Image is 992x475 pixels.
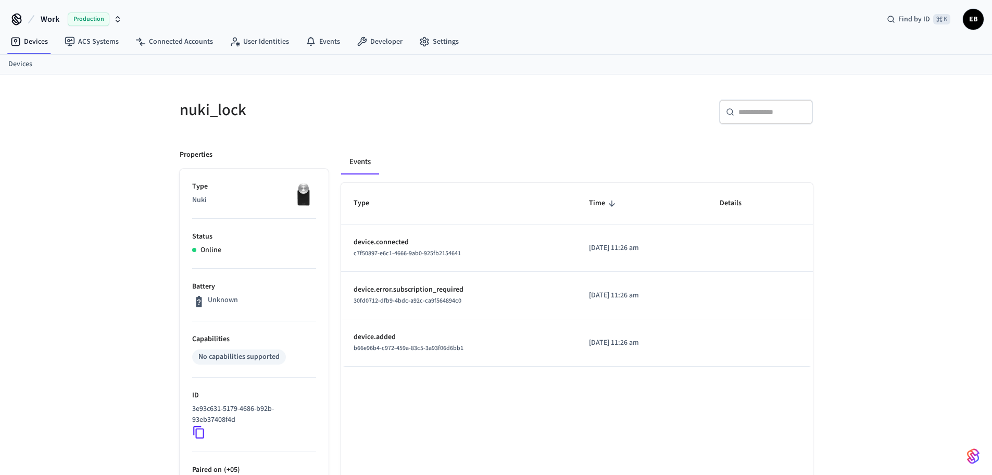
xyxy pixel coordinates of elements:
[411,32,467,51] a: Settings
[589,337,695,348] p: [DATE] 11:26 am
[68,12,109,26] span: Production
[354,195,383,211] span: Type
[720,195,755,211] span: Details
[192,195,316,206] p: Nuki
[589,243,695,254] p: [DATE] 11:26 am
[192,404,312,426] p: 3e93c631-5179-4686-b92b-93eb37408f4d
[878,10,959,29] div: Find by ID⌘ K
[192,334,316,345] p: Capabilities
[354,237,564,248] p: device.connected
[180,149,212,160] p: Properties
[2,32,56,51] a: Devices
[192,281,316,292] p: Battery
[221,32,297,51] a: User Identities
[898,14,930,24] span: Find by ID
[348,32,411,51] a: Developer
[192,181,316,192] p: Type
[589,195,619,211] span: Time
[200,245,221,256] p: Online
[41,13,59,26] span: Work
[198,352,280,362] div: No capabilities supported
[354,296,461,305] span: 30fd0712-dfb9-4bdc-a92c-ca9f564894c0
[963,9,984,30] button: ЕВ
[341,183,813,367] table: sticky table
[589,290,695,301] p: [DATE] 11:26 am
[967,448,980,465] img: SeamLogoGradient.69752ec5.svg
[297,32,348,51] a: Events
[354,284,564,295] p: device.error.subscription_required
[192,231,316,242] p: Status
[341,149,813,174] div: ant example
[222,465,240,475] span: ( +05 )
[354,344,463,353] span: b66e96b4-c972-459a-83c5-3a93f06d6bb1
[208,295,238,306] p: Unknown
[933,14,950,24] span: ⌘ K
[964,10,983,29] span: ЕВ
[8,59,32,70] a: Devices
[56,32,127,51] a: ACS Systems
[192,390,316,401] p: ID
[290,181,316,207] img: Nuki Smart Lock 3.0 Pro Black, Front
[180,99,490,121] h5: nuki_lock
[127,32,221,51] a: Connected Accounts
[354,332,564,343] p: device.added
[354,249,461,258] span: c7f50897-e6c1-4666-9ab0-925fb2154641
[341,149,379,174] button: Events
